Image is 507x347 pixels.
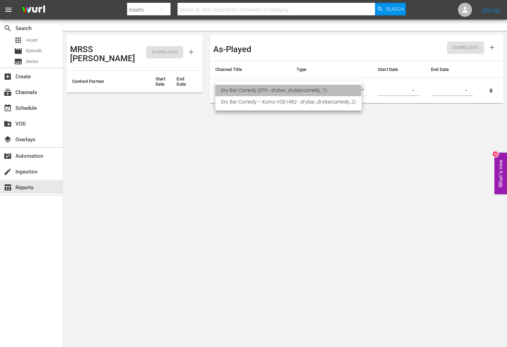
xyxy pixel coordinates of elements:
[17,2,50,18] img: ans4CAIJ8jUAAAAAAAAAAAAAAAAAAAAAAAAgQb4GAAAAAAAAAAAAAAAAAAAAAAAAJMjXAAAAAAAAAAAAAAAAAAAAAAAAgAT5G...
[4,6,13,14] span: menu
[386,3,404,15] span: Search
[482,7,500,13] a: Sign Out
[215,96,362,108] li: Dry Bar Comedy – Xumo VOD (482 - drybar_drybarcomedy_2)
[494,153,507,194] button: Open Feedback Widget
[493,151,498,157] div: 10
[215,85,362,96] li: Dry Bar Comedy (370 - drybar_drybarcomedy_1)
